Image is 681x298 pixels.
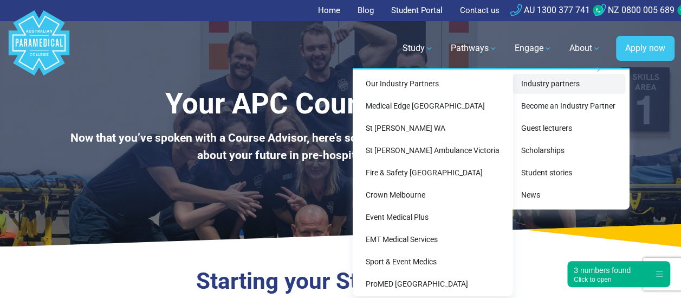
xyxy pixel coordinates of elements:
[616,36,674,61] a: Apply now
[70,131,611,162] b: Now that you’ve spoken with a Course Advisor, here’s some more information to help you make a dec...
[444,33,504,64] a: Pathways
[508,68,630,210] div: Engage
[357,141,508,161] a: St [PERSON_NAME] Ambulance Victoria
[563,33,607,64] a: About
[357,96,508,116] a: Medical Edge [GEOGRAPHIC_DATA]
[7,21,72,76] a: Australian Paramedical College
[396,33,440,64] a: Study
[357,74,508,94] a: Our Industry Partners
[357,252,508,272] a: Sport & Event Medics
[357,163,508,183] a: Fire & Safety [GEOGRAPHIC_DATA]
[594,5,674,15] a: NZ 0800 005 689
[56,87,624,121] h1: Your APC Course Info Pack
[353,68,513,296] div: Entry pathways
[513,141,625,161] a: Scholarships
[56,268,624,295] h3: Starting your Study Journey
[357,230,508,250] a: EMT Medical Services
[513,74,625,94] a: Industry partners
[357,185,508,205] a: Crown Melbourne
[357,118,508,138] a: St [PERSON_NAME] WA
[513,118,625,138] a: Guest lecturers
[513,96,625,116] a: Become an Industry Partner
[513,163,625,183] a: Student stories
[357,274,508,294] a: ProMED [GEOGRAPHIC_DATA]
[510,5,590,15] a: AU 1300 377 741
[508,33,559,64] a: Engage
[357,207,508,227] a: Event Medical Plus
[513,185,625,205] a: News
